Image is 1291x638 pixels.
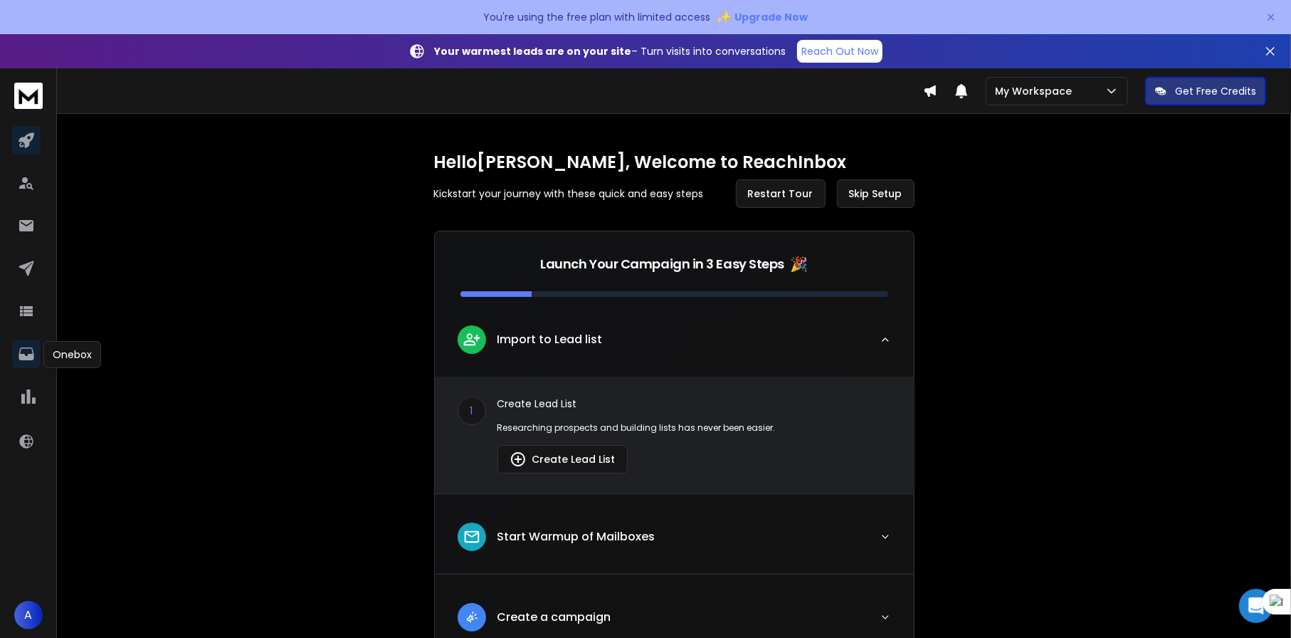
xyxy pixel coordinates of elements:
img: lead [463,608,481,626]
img: lead [510,451,527,468]
a: Reach Out Now [797,40,882,63]
div: Open Intercom Messenger [1239,589,1273,623]
p: My Workspace [995,84,1077,98]
p: Researching prospects and building lists has never been easier. [497,422,891,434]
button: ✨Upgrade Now [716,3,808,31]
button: A [14,601,43,629]
span: 🎉 [790,254,808,274]
p: Create Lead List [497,397,891,411]
p: Get Free Credits [1175,84,1256,98]
p: Launch Your Campaign in 3 Easy Steps [540,254,784,274]
img: lead [463,330,481,348]
button: leadStart Warmup of Mailboxes [435,511,914,574]
img: lead [463,528,481,546]
button: Get Free Credits [1145,77,1266,105]
button: leadImport to Lead list [435,314,914,377]
button: Restart Tour [736,179,826,208]
div: Onebox [43,341,101,368]
span: ✨ [716,7,732,27]
p: – Turn visits into conversations [434,44,786,58]
strong: Your warmest leads are on your site [434,44,631,58]
p: You're using the free plan with limited access [483,10,710,24]
button: Skip Setup [837,179,915,208]
p: Import to Lead list [497,331,603,348]
div: 1 [458,397,486,425]
span: Skip Setup [849,187,902,201]
p: Reach Out Now [801,44,878,58]
h1: Hello [PERSON_NAME] , Welcome to ReachInbox [434,151,915,174]
p: Kickstart your journey with these quick and easy steps [434,187,704,201]
span: Upgrade Now [734,10,808,24]
p: Create a campaign [497,609,611,626]
img: logo [14,83,43,109]
div: leadImport to Lead list [435,377,914,493]
p: Start Warmup of Mailboxes [497,528,655,545]
button: Create Lead List [497,445,628,474]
